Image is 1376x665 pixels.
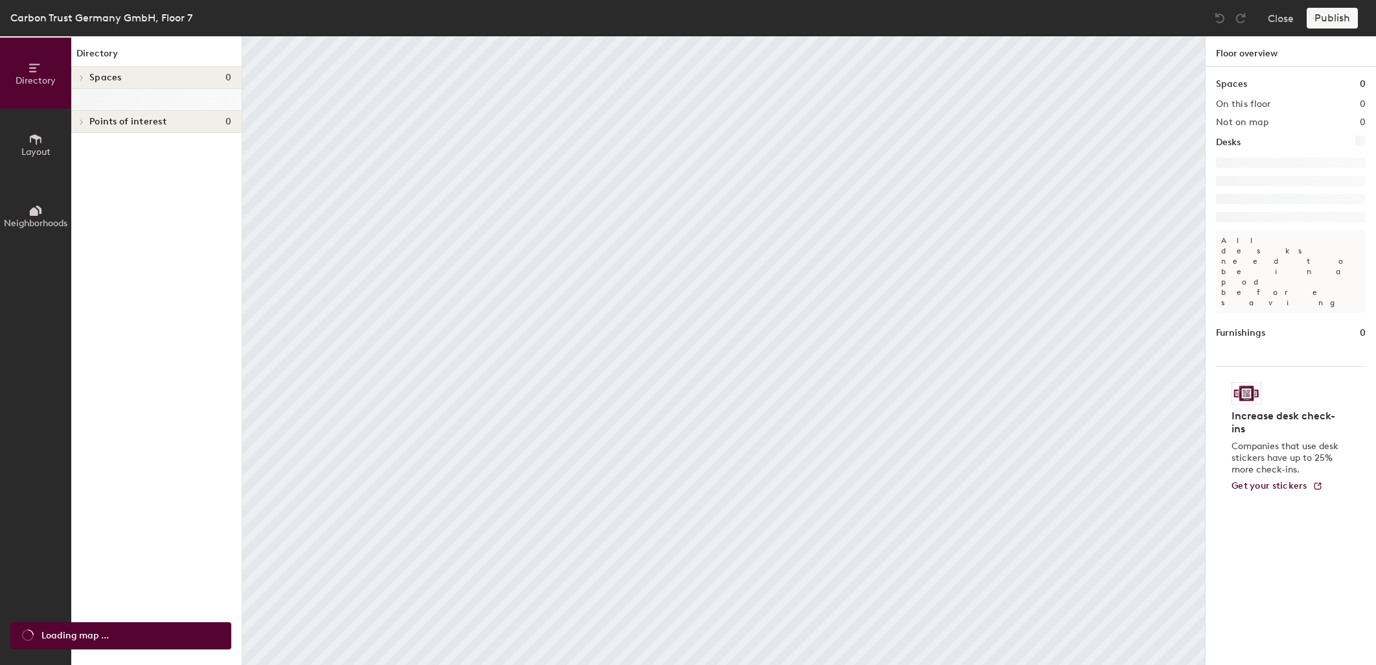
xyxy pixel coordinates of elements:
h2: 0 [1360,99,1366,110]
span: 0 [225,73,231,83]
h1: Floor overview [1206,36,1376,67]
span: Points of interest [89,117,166,127]
a: Get your stickers [1232,481,1323,492]
span: Layout [21,146,51,157]
button: Close [1268,8,1294,29]
h1: 0 [1360,326,1366,340]
h1: Furnishings [1216,326,1265,340]
span: Spaces [89,73,122,83]
span: Directory [16,75,56,86]
h1: Spaces [1216,77,1247,91]
img: Undo [1213,12,1226,25]
h2: On this floor [1216,99,1271,110]
img: Redo [1234,12,1247,25]
p: All desks need to be in a pod before saving [1216,230,1366,313]
span: Get your stickers [1232,480,1307,491]
img: Sticker logo [1232,382,1261,404]
span: Neighborhoods [4,218,67,229]
h2: Not on map [1216,117,1268,128]
h1: Desks [1216,135,1241,150]
h4: Increase desk check-ins [1232,410,1342,436]
div: Carbon Trust Germany GmbH, Floor 7 [10,10,192,26]
span: Loading map ... [41,629,109,643]
h1: Directory [71,47,242,67]
p: Companies that use desk stickers have up to 25% more check-ins. [1232,441,1342,476]
h1: 0 [1360,77,1366,91]
h2: 0 [1360,117,1366,128]
span: 0 [225,117,231,127]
